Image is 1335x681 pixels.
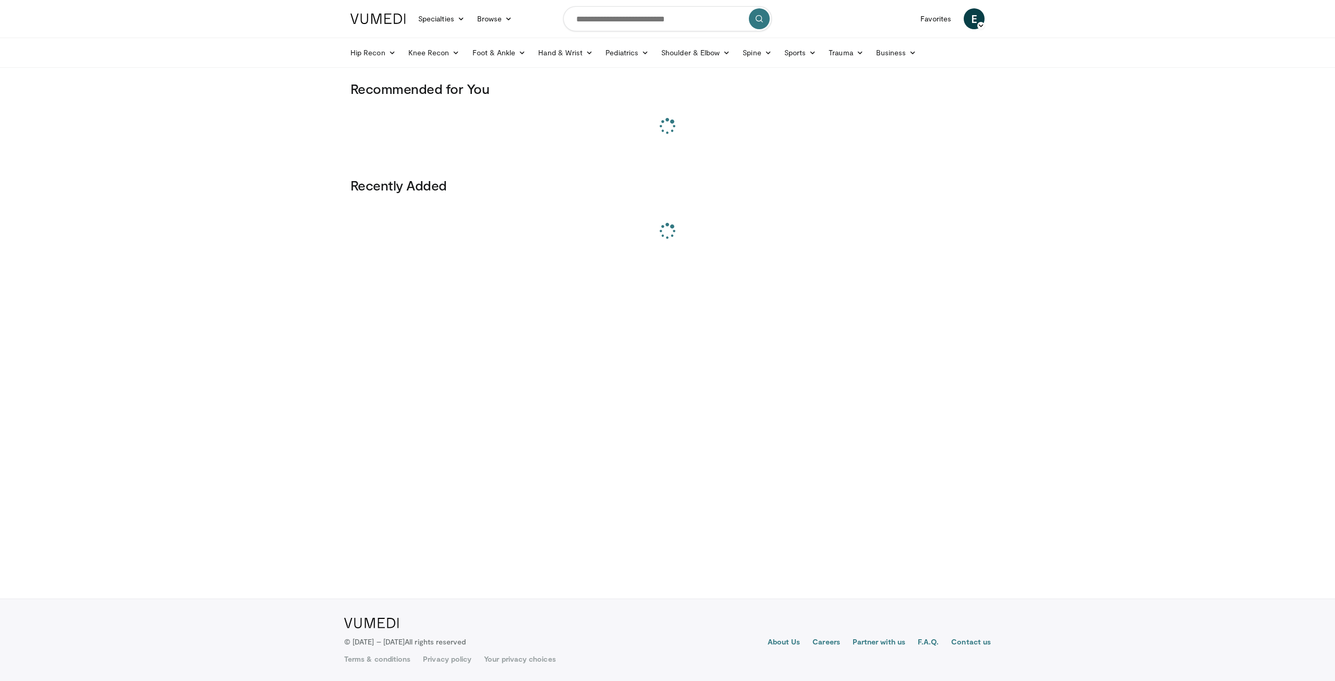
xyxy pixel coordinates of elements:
[964,8,985,29] a: E
[778,42,823,63] a: Sports
[412,8,471,29] a: Specialties
[532,42,599,63] a: Hand & Wrist
[484,654,555,664] a: Your privacy choices
[350,177,985,194] h3: Recently Added
[466,42,532,63] a: Foot & Ankle
[914,8,957,29] a: Favorites
[870,42,923,63] a: Business
[344,654,410,664] a: Terms & conditions
[853,637,905,649] a: Partner with us
[951,637,991,649] a: Contact us
[344,618,399,628] img: VuMedi Logo
[812,637,840,649] a: Careers
[768,637,800,649] a: About Us
[563,6,772,31] input: Search topics, interventions
[918,637,939,649] a: F.A.Q.
[350,14,406,24] img: VuMedi Logo
[822,42,870,63] a: Trauma
[344,42,402,63] a: Hip Recon
[471,8,519,29] a: Browse
[350,80,985,97] h3: Recommended for You
[344,637,466,647] p: © [DATE] – [DATE]
[599,42,655,63] a: Pediatrics
[402,42,466,63] a: Knee Recon
[736,42,778,63] a: Spine
[423,654,471,664] a: Privacy policy
[405,637,466,646] span: All rights reserved
[655,42,736,63] a: Shoulder & Elbow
